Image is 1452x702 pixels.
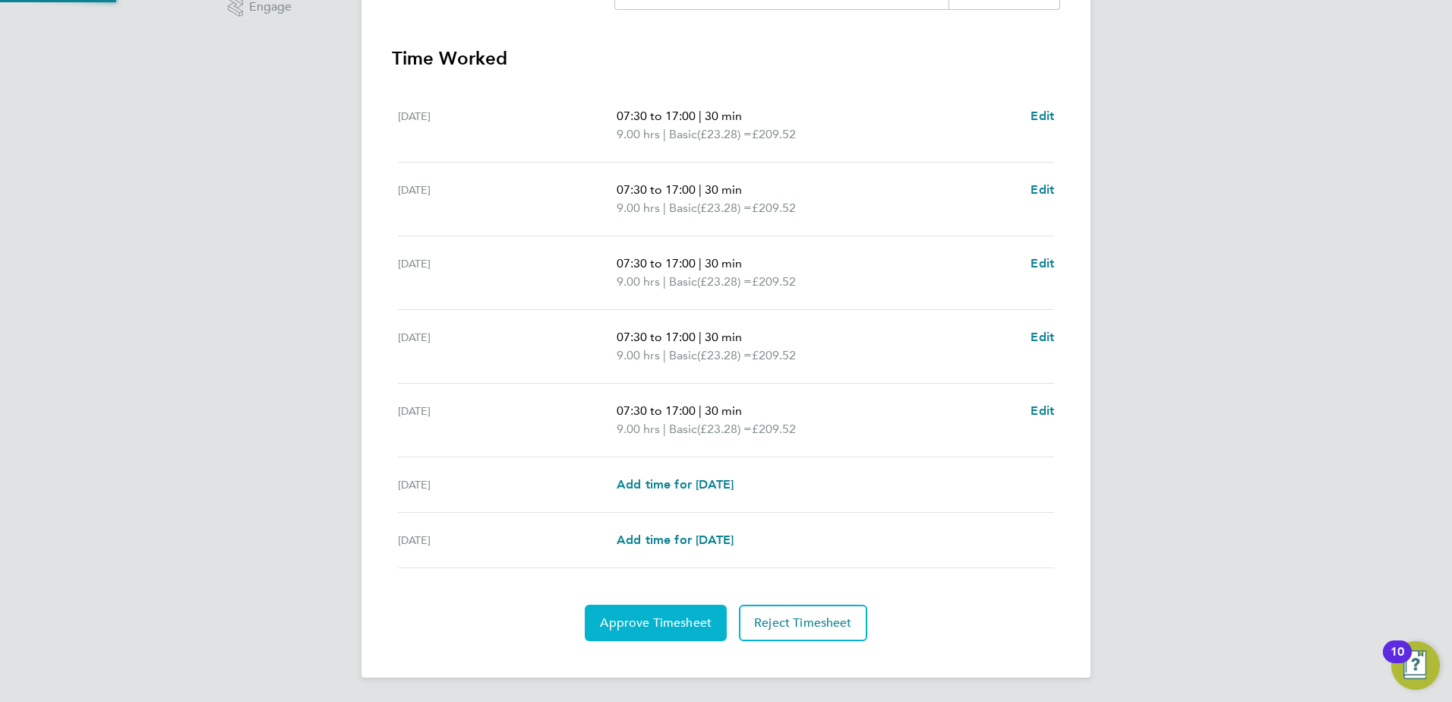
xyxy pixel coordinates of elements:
[663,201,666,215] span: |
[1031,109,1054,123] span: Edit
[617,256,696,270] span: 07:30 to 17:00
[1031,328,1054,346] a: Edit
[754,615,852,631] span: Reject Timesheet
[617,476,734,494] a: Add time for [DATE]
[752,201,796,215] span: £209.52
[617,127,660,141] span: 9.00 hrs
[1391,641,1440,690] button: Open Resource Center, 10 new notifications
[1031,403,1054,418] span: Edit
[697,127,752,141] span: (£23.28) =
[705,256,742,270] span: 30 min
[585,605,727,641] button: Approve Timesheet
[663,422,666,436] span: |
[617,330,696,344] span: 07:30 to 17:00
[617,533,734,547] span: Add time for [DATE]
[1031,107,1054,125] a: Edit
[398,402,617,438] div: [DATE]
[669,199,697,217] span: Basic
[663,348,666,362] span: |
[249,1,292,14] span: Engage
[697,422,752,436] span: (£23.28) =
[1031,256,1054,270] span: Edit
[617,477,734,492] span: Add time for [DATE]
[398,531,617,549] div: [DATE]
[705,403,742,418] span: 30 min
[617,201,660,215] span: 9.00 hrs
[617,531,734,549] a: Add time for [DATE]
[392,46,1060,71] h3: Time Worked
[1031,330,1054,344] span: Edit
[1031,182,1054,197] span: Edit
[705,182,742,197] span: 30 min
[699,330,702,344] span: |
[699,182,702,197] span: |
[697,348,752,362] span: (£23.28) =
[669,125,697,144] span: Basic
[699,109,702,123] span: |
[669,346,697,365] span: Basic
[600,615,712,631] span: Approve Timesheet
[398,255,617,291] div: [DATE]
[398,107,617,144] div: [DATE]
[752,127,796,141] span: £209.52
[669,420,697,438] span: Basic
[617,182,696,197] span: 07:30 to 17:00
[705,330,742,344] span: 30 min
[617,109,696,123] span: 07:30 to 17:00
[398,476,617,494] div: [DATE]
[699,403,702,418] span: |
[699,256,702,270] span: |
[617,422,660,436] span: 9.00 hrs
[663,274,666,289] span: |
[1031,181,1054,199] a: Edit
[669,273,697,291] span: Basic
[617,403,696,418] span: 07:30 to 17:00
[398,328,617,365] div: [DATE]
[617,274,660,289] span: 9.00 hrs
[1031,402,1054,420] a: Edit
[752,274,796,289] span: £209.52
[1031,255,1054,273] a: Edit
[617,348,660,362] span: 9.00 hrs
[697,274,752,289] span: (£23.28) =
[697,201,752,215] span: (£23.28) =
[752,422,796,436] span: £209.52
[663,127,666,141] span: |
[1390,652,1404,672] div: 10
[752,348,796,362] span: £209.52
[705,109,742,123] span: 30 min
[739,605,867,641] button: Reject Timesheet
[398,181,617,217] div: [DATE]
